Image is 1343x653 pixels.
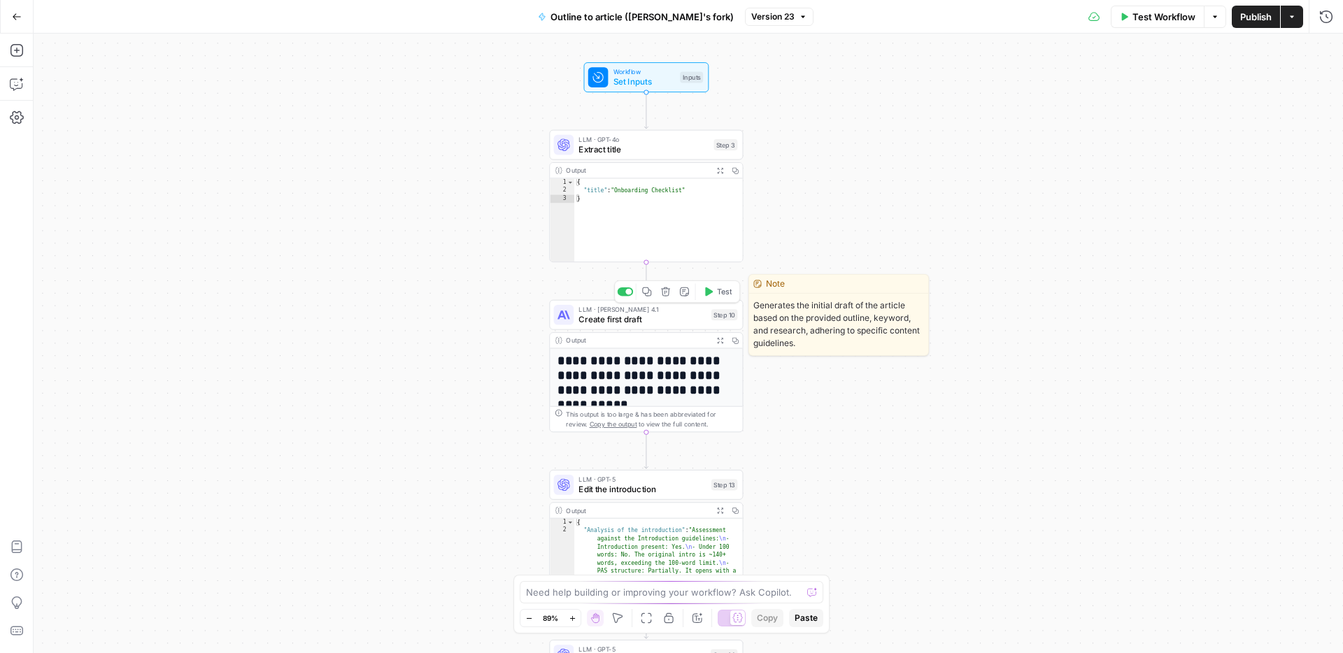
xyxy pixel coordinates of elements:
div: Output [566,336,709,345]
g: Edge from step_13 to step_14 [644,602,648,638]
div: Output [566,166,709,175]
div: LLM · GPT-5Edit the introductionStep 13Output{ "Analysis of the introduction":"Assessment against... [549,470,743,602]
span: Version 23 [751,10,795,23]
span: Copy the output [590,420,637,428]
div: Step 10 [711,309,738,320]
button: Test Workflow [1111,6,1204,28]
span: Test [717,286,732,297]
span: Toggle code folding, rows 1 through 3 [567,519,574,527]
span: Copy [757,612,778,624]
g: Edge from step_10 to step_13 [644,432,648,468]
span: Test Workflow [1132,10,1195,24]
div: Step 3 [713,139,737,150]
button: Paste [789,609,823,627]
span: Edit the introduction [578,483,706,496]
button: Outline to article ([PERSON_NAME]'s fork) [530,6,742,28]
span: Set Inputs [613,76,675,88]
span: Toggle code folding, rows 1 through 3 [567,178,574,187]
div: Output [566,505,709,515]
div: 3 [550,195,574,203]
span: Create first draft [578,313,706,326]
g: Edge from start to step_3 [644,92,648,129]
span: LLM · GPT-5 [578,474,706,484]
span: Extract title [578,143,709,155]
span: 89% [543,612,558,624]
div: Inputs [680,72,703,83]
span: Paste [795,612,818,624]
button: Version 23 [745,8,813,26]
div: Step 13 [711,479,738,490]
span: LLM · GPT-4o [578,134,709,144]
button: Copy [751,609,783,627]
span: Outline to article ([PERSON_NAME]'s fork) [550,10,734,24]
span: Workflow [613,66,675,76]
div: This output is too large & has been abbreviated for review. to view the full content. [566,409,737,429]
div: WorkflowSet InputsInputs [549,62,743,92]
div: LLM · GPT-4oExtract titleStep 3Output{ "title":"Onboarding Checklist"} [549,130,743,262]
div: 1 [550,519,574,527]
div: 1 [550,178,574,187]
span: LLM · [PERSON_NAME] 4.1 [578,304,706,314]
span: Generates the initial draft of the article based on the provided outline, keyword, and research, ... [749,294,928,355]
div: 2 [550,187,574,195]
span: Publish [1240,10,1272,24]
button: Publish [1232,6,1280,28]
div: Note [749,275,928,294]
button: Test [698,284,737,300]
